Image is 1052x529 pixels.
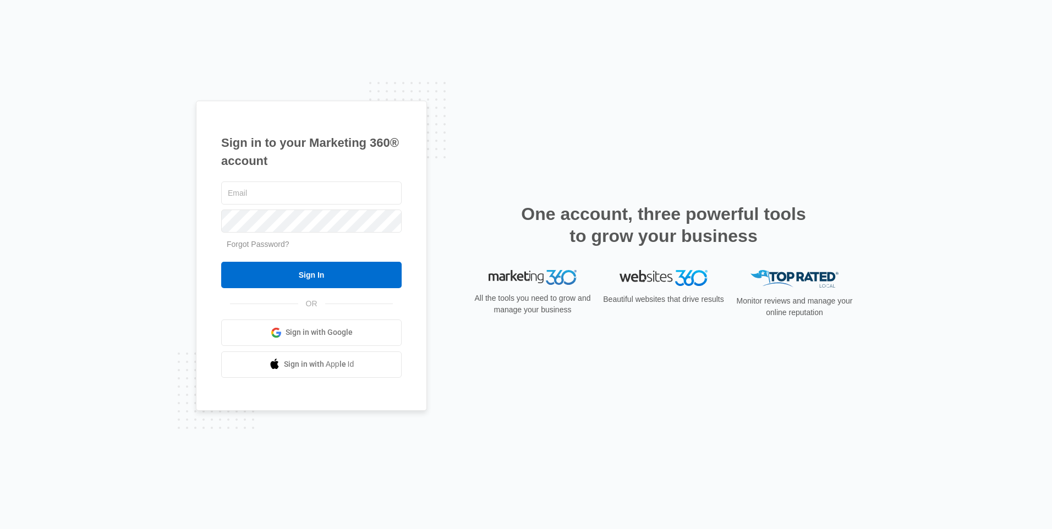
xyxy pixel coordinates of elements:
[227,240,289,249] a: Forgot Password?
[284,359,354,370] span: Sign in with Apple Id
[298,298,325,310] span: OR
[221,351,402,378] a: Sign in with Apple Id
[489,270,577,285] img: Marketing 360
[750,270,839,288] img: Top Rated Local
[733,295,856,318] p: Monitor reviews and manage your online reputation
[602,294,725,305] p: Beautiful websites that drive results
[620,270,708,286] img: Websites 360
[221,262,402,288] input: Sign In
[221,134,402,170] h1: Sign in to your Marketing 360® account
[286,327,353,338] span: Sign in with Google
[221,181,402,205] input: Email
[518,203,809,247] h2: One account, three powerful tools to grow your business
[471,293,594,316] p: All the tools you need to grow and manage your business
[221,319,402,346] a: Sign in with Google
